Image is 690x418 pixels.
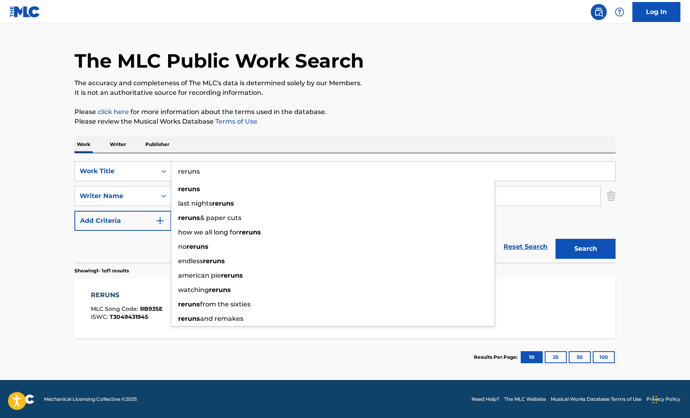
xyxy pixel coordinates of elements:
a: The MLC Website [504,396,546,403]
button: Search [556,239,616,259]
span: MLC Song Code : [91,305,140,312]
button: Add Criteria [74,211,171,231]
div: RERUNS [91,290,162,300]
img: 9d2ae6d4665cec9f34b9.svg [155,216,165,226]
div: Work Title [80,166,152,176]
img: MLC Logo [10,6,40,18]
strong: reruns [178,185,200,193]
a: click here [98,108,129,116]
p: It is not an authoritative source for recording information. [74,88,616,98]
span: from the sixties [200,300,251,308]
a: Musical Works Database Terms of Use [551,396,642,403]
strong: reruns [221,272,243,279]
span: RB93SE [140,305,162,312]
span: watching [178,286,209,294]
p: Publisher [143,136,172,153]
p: Please for more information about the terms used in the database. [74,107,616,117]
img: logo [10,394,34,404]
img: help [615,7,624,17]
strong: reruns [203,257,225,265]
strong: reruns [178,214,200,222]
p: The accuracy and completeness of The MLC's data is determined solely by our Members. [74,78,616,88]
p: Work [74,136,93,153]
p: Writer [107,136,128,153]
span: and remakes [200,315,243,322]
iframe: Chat Widget [650,380,690,418]
img: Delete Criterion [607,186,616,206]
span: T3049431945 [110,313,148,320]
span: no [178,243,187,250]
div: Writer Name [80,191,152,201]
span: & paper cuts [200,214,241,222]
div: Drag [652,388,657,412]
a: Need Help? [471,396,499,403]
span: last nights [178,200,212,207]
strong: reruns [187,243,209,250]
form: Search Form [74,161,616,263]
span: american pie [178,272,221,279]
strong: reruns [178,300,200,308]
img: search [594,7,604,17]
a: Public Search [591,4,607,20]
span: ISWC : [91,313,110,320]
span: how we all long for [178,228,239,236]
button: 100 [593,351,615,363]
p: Results Per Page: [474,354,520,361]
a: Log In [632,2,680,22]
strong: reruns [209,286,231,294]
button: 25 [545,351,567,363]
h1: The MLC Public Work Search [74,49,364,73]
div: Help [612,4,628,20]
a: RERUNSMLC Song Code:RB93SEISWC:T3049431945Writers (3)[PERSON_NAME], [PERSON_NAME] [PERSON_NAME] [... [74,278,616,338]
a: Terms of Use [214,118,257,125]
a: Privacy Policy [646,396,680,403]
button: 10 [521,351,543,363]
span: Mechanical Licensing Collective © 2025 [44,396,137,403]
a: Reset Search [499,238,552,256]
p: Showing 1 - 1 of 1 results [74,267,129,274]
strong: reruns [239,228,261,236]
span: endless [178,257,203,265]
p: Please review the Musical Works Database [74,117,616,126]
strong: reruns [212,200,234,207]
strong: reruns [178,315,200,322]
button: 50 [569,351,591,363]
